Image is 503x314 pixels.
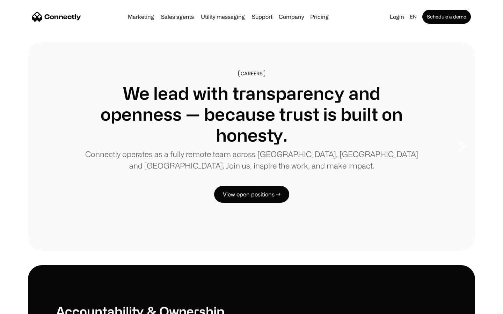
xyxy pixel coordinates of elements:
a: Login [387,12,407,22]
h1: We lead with transparency and openness — because trust is built on honesty. [84,83,419,145]
div: CAREERS [241,71,263,76]
div: 1 of 8 [28,42,475,251]
div: next slide [447,112,475,181]
ul: Language list [14,302,42,312]
div: carousel [28,42,475,251]
div: en [410,12,417,22]
a: Support [249,14,275,20]
a: Marketing [125,14,157,20]
p: Connectly operates as a fully remote team across [GEOGRAPHIC_DATA], [GEOGRAPHIC_DATA] and [GEOGRA... [84,148,419,171]
div: en [407,12,421,22]
a: View open positions → [214,186,289,203]
div: Company [277,12,306,22]
a: Sales agents [158,14,197,20]
a: Pricing [307,14,331,20]
a: Utility messaging [198,14,248,20]
a: Schedule a demo [422,10,471,24]
div: Company [279,12,304,22]
a: home [32,12,81,22]
aside: Language selected: English [7,301,42,312]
